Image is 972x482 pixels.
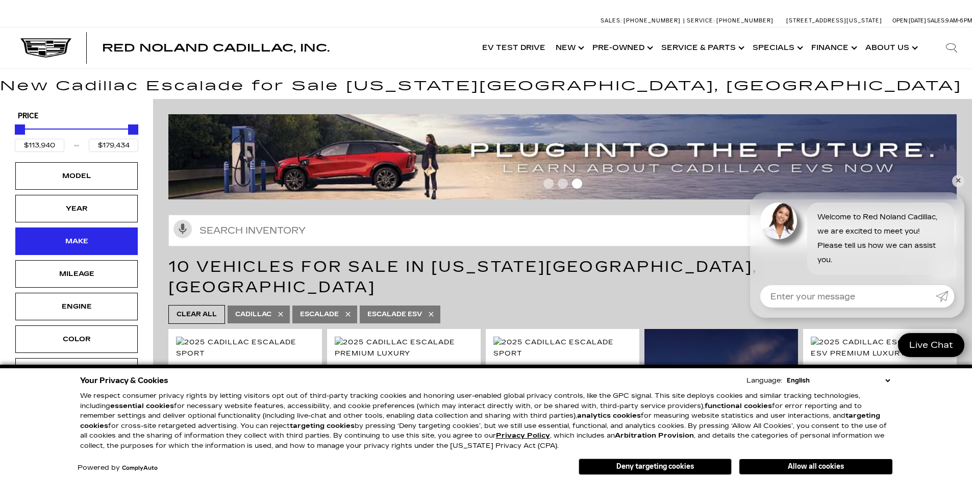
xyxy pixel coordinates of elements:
[601,18,683,23] a: Sales: [PHONE_NUMBER]
[51,203,102,214] div: Year
[168,215,957,246] input: Search Inventory
[128,124,138,135] div: Maximum Price
[176,337,314,359] img: 2025 Cadillac Escalade Sport
[577,412,641,420] strong: analytics cookies
[624,17,681,24] span: [PHONE_NUMBER]
[945,17,972,24] span: 9 AM-6 PM
[80,412,880,430] strong: targeting cookies
[760,285,936,308] input: Enter your message
[860,28,921,68] a: About Us
[51,334,102,345] div: Color
[760,202,797,239] img: Agent profile photo
[78,465,158,471] div: Powered by
[15,358,138,386] div: BodystyleBodystyle
[15,124,25,135] div: Minimum Price
[15,162,138,190] div: ModelModel
[904,339,958,351] span: Live Chat
[558,179,568,189] span: Go to slide 2
[927,17,945,24] span: Sales:
[102,43,330,53] a: Red Noland Cadillac, Inc.
[173,220,192,238] svg: Click to toggle on voice search
[705,402,772,410] strong: functional cookies
[235,308,271,321] span: Cadillac
[20,38,71,58] img: Cadillac Dark Logo with Cadillac White Text
[786,17,882,24] a: [STREET_ADDRESS][US_STATE]
[15,325,138,353] div: ColorColor
[601,17,622,24] span: Sales:
[168,258,758,296] span: 10 Vehicles for Sale in [US_STATE][GEOGRAPHIC_DATA], [GEOGRAPHIC_DATA]
[15,227,138,255] div: MakeMake
[15,293,138,320] div: EngineEngine
[493,337,632,359] img: 2025 Cadillac Escalade Sport
[806,28,860,68] a: Finance
[89,139,138,152] input: Maximum
[587,28,656,68] a: Pre-Owned
[898,333,964,357] a: Live Chat
[80,391,892,451] p: We respect consumer privacy rights by letting visitors opt out of third-party tracking cookies an...
[51,268,102,280] div: Mileage
[177,308,217,321] span: Clear All
[784,375,892,386] select: Language Select
[579,459,732,475] button: Deny targeting cookies
[656,28,747,68] a: Service & Parts
[15,195,138,222] div: YearYear
[716,17,774,24] span: [PHONE_NUMBER]
[892,17,926,24] span: Open [DATE]
[102,42,330,54] span: Red Noland Cadillac, Inc.
[747,28,806,68] a: Specials
[811,337,949,359] img: 2025 Cadillac Escalade ESV Premium Luxury
[15,121,138,152] div: Price
[51,170,102,182] div: Model
[168,114,964,199] img: ev-blog-post-banners4
[746,377,782,384] div: Language:
[290,422,355,430] strong: targeting cookies
[936,285,954,308] a: Submit
[122,465,158,471] a: ComplyAuto
[807,202,954,275] div: Welcome to Red Noland Cadillac, we are excited to meet you! Please tell us how we can assist you.
[80,373,168,388] span: Your Privacy & Cookies
[687,17,715,24] span: Service:
[496,432,550,440] a: Privacy Policy
[110,402,174,410] strong: essential cookies
[15,139,64,152] input: Minimum
[335,337,473,359] img: 2025 Cadillac Escalade Premium Luxury
[739,459,892,474] button: Allow all cookies
[18,112,135,121] h5: Price
[683,18,776,23] a: Service: [PHONE_NUMBER]
[477,28,551,68] a: EV Test Drive
[15,260,138,288] div: MileageMileage
[572,179,582,189] span: Go to slide 3
[543,179,554,189] span: Go to slide 1
[615,432,694,440] strong: Arbitration Provision
[551,28,587,68] a: New
[51,301,102,312] div: Engine
[367,308,422,321] span: Escalade ESV
[51,236,102,247] div: Make
[300,308,339,321] span: Escalade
